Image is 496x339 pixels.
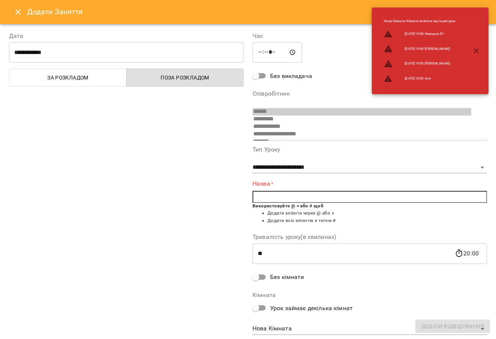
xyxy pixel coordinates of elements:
span: Поза розкладом [131,73,239,82]
button: За розкладом [9,69,126,87]
li: [DATE] 19:00 [PERSON_NAME] [378,41,461,56]
label: Дата [9,33,243,39]
button: Close [9,3,27,21]
h6: Додати Заняття [27,6,487,18]
label: Кімната [253,292,487,298]
li: [DATE] 19:00 Німецька В1 [378,27,461,42]
li: [DATE] 18:30 Ася [378,71,461,86]
label: Тривалість уроку(в хвилинах) [253,234,487,240]
button: Поза розкладом [126,69,243,87]
span: Без викладача [270,72,312,81]
li: Додати всіх клієнтів з тегом # [268,217,487,225]
span: За розкладом [14,73,122,82]
label: Час [253,33,487,39]
div: Нова Кімната [253,323,487,335]
b: Використовуйте @ + або # щоб [253,203,323,208]
label: Співробітник [253,91,487,97]
label: Тип Уроку [253,147,487,153]
span: Без кімнати [270,273,304,282]
li: Нова Кімната : Кімната зайнята під інший урок [378,16,461,27]
label: Назва [253,179,487,188]
li: [DATE] 19:00 [PERSON_NAME] [378,56,461,71]
li: Додати клієнта через @ або + [268,210,487,217]
span: Урок займає декілька кімнат [270,304,353,313]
